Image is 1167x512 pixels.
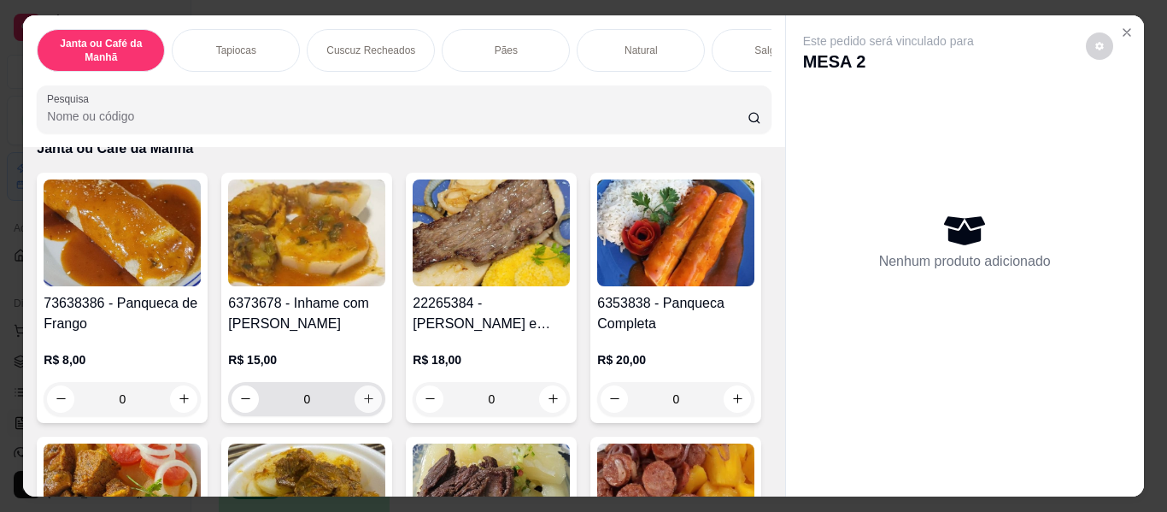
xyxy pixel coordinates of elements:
[597,179,754,286] img: product-image
[44,351,201,368] p: R$ 8,00
[1086,32,1113,60] button: decrease-product-quantity
[44,293,201,334] h4: 73638386 - Panqueca de Frango
[597,293,754,334] h4: 6353838 - Panqueca Completa
[47,385,74,413] button: decrease-product-quantity
[597,351,754,368] p: R$ 20,00
[803,50,974,74] p: MESA 2
[413,179,570,286] img: product-image
[44,179,201,286] img: product-image
[413,351,570,368] p: R$ 18,00
[803,32,974,50] p: Este pedido será vinculado para
[326,44,415,57] p: Cuscuz Recheados
[355,385,382,413] button: increase-product-quantity
[1113,19,1141,46] button: Close
[625,44,658,57] p: Natural
[495,44,518,57] p: Pães
[228,351,385,368] p: R$ 15,00
[228,293,385,334] h4: 6373678 - Inhame com [PERSON_NAME]
[170,385,197,413] button: increase-product-quantity
[601,385,628,413] button: decrease-product-quantity
[216,44,256,57] p: Tapiocas
[51,37,150,64] p: Janta ou Café da Manhã
[47,91,95,106] label: Pesquisa
[754,44,797,57] p: Salgados
[879,251,1051,272] p: Nenhum produto adicionado
[37,138,771,159] p: Janta ou Café da Manhã
[232,385,259,413] button: decrease-product-quantity
[416,385,443,413] button: decrease-product-quantity
[47,108,748,125] input: Pesquisa
[228,179,385,286] img: product-image
[539,385,566,413] button: increase-product-quantity
[413,293,570,334] h4: 22265384 - [PERSON_NAME] e Carne de Sol
[724,385,751,413] button: increase-product-quantity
